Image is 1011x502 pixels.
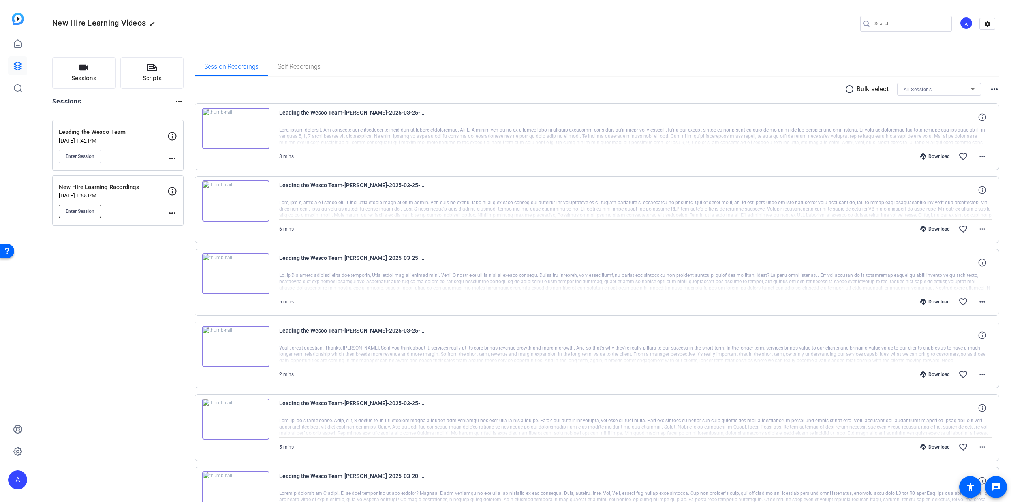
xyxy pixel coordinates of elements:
[958,297,968,306] mat-icon: favorite_border
[960,17,973,30] ngx-avatar: Anxiter
[143,74,162,83] span: Scripts
[279,399,425,417] span: Leading the Wesco Team-[PERSON_NAME]-2025-03-25-08-33-42-484-0
[279,154,294,159] span: 3 mins
[958,442,968,452] mat-icon: favorite_border
[916,299,954,305] div: Download
[845,85,857,94] mat-icon: radio_button_unchecked
[278,64,321,70] span: Self Recordings
[904,87,932,92] span: All Sessions
[990,85,999,94] mat-icon: more_horiz
[958,224,968,234] mat-icon: favorite_border
[202,180,269,222] img: thumb-nail
[66,208,94,214] span: Enter Session
[59,128,167,137] p: Leading the Wesco Team
[980,18,996,30] mat-icon: settings
[59,137,167,144] p: [DATE] 1:42 PM
[279,471,425,490] span: Leading the Wesco Team-[PERSON_NAME]-2025-03-20-11-10-46-109-0
[857,85,889,94] p: Bulk select
[8,470,27,489] div: A
[916,371,954,378] div: Download
[977,297,987,306] mat-icon: more_horiz
[916,226,954,232] div: Download
[52,57,116,89] button: Sessions
[59,192,167,199] p: [DATE] 1:55 PM
[52,18,146,28] span: New Hire Learning Videos
[59,183,167,192] p: New Hire Learning Recordings
[279,108,425,127] span: Leading the Wesco Team-[PERSON_NAME]-2025-03-25-15-13-47-048-0
[202,108,269,149] img: thumb-nail
[977,224,987,234] mat-icon: more_horiz
[120,57,184,89] button: Scripts
[279,226,294,232] span: 6 mins
[66,153,94,160] span: Enter Session
[167,209,177,218] mat-icon: more_horiz
[966,482,975,492] mat-icon: accessibility
[279,299,294,305] span: 5 mins
[150,21,159,30] mat-icon: edit
[279,372,294,377] span: 2 mins
[202,253,269,294] img: thumb-nail
[59,205,101,218] button: Enter Session
[12,13,24,25] img: blue-gradient.svg
[977,152,987,161] mat-icon: more_horiz
[977,442,987,452] mat-icon: more_horiz
[991,482,1001,492] mat-icon: message
[977,370,987,379] mat-icon: more_horiz
[874,19,945,28] input: Search
[958,370,968,379] mat-icon: favorite_border
[960,17,973,30] div: A
[52,97,82,112] h2: Sessions
[279,253,425,272] span: Leading the Wesco Team-[PERSON_NAME]-2025-03-25-14-08-54-009-0
[59,150,101,163] button: Enter Session
[916,153,954,160] div: Download
[279,180,425,199] span: Leading the Wesco Team-[PERSON_NAME]-2025-03-25-15-07-10-612-0
[71,74,96,83] span: Sessions
[916,444,954,450] div: Download
[279,326,425,345] span: Leading the Wesco Team-[PERSON_NAME]-2025-03-25-09-21-04-952-0
[167,154,177,163] mat-icon: more_horiz
[279,444,294,450] span: 5 mins
[204,64,259,70] span: Session Recordings
[958,152,968,161] mat-icon: favorite_border
[202,399,269,440] img: thumb-nail
[174,97,184,106] mat-icon: more_horiz
[202,326,269,367] img: thumb-nail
